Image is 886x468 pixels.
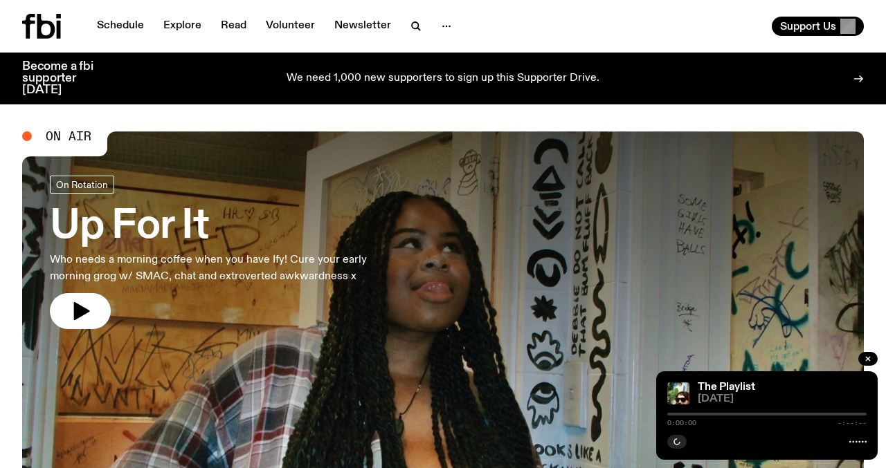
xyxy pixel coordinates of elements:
[56,179,108,189] span: On Rotation
[46,130,91,142] span: On Air
[287,73,599,85] p: We need 1,000 new supporters to sign up this Supporter Drive.
[698,382,755,393] a: The Playlist
[698,394,867,404] span: [DATE]
[22,61,111,96] h3: Become a fbi supporter [DATE]
[50,176,404,329] a: Up For ItWho needs a morning coffee when you have Ify! Cure your early morning grog w/ SMAC, chat...
[155,17,210,36] a: Explore
[838,420,867,427] span: -:--:--
[50,176,114,194] a: On Rotation
[326,17,399,36] a: Newsletter
[772,17,864,36] button: Support Us
[50,207,404,246] h3: Up For It
[780,20,836,32] span: Support Us
[89,17,152,36] a: Schedule
[50,252,404,285] p: Who needs a morning coffee when you have Ify! Cure your early morning grog w/ SMAC, chat and extr...
[257,17,323,36] a: Volunteer
[213,17,255,36] a: Read
[667,420,696,427] span: 0:00:00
